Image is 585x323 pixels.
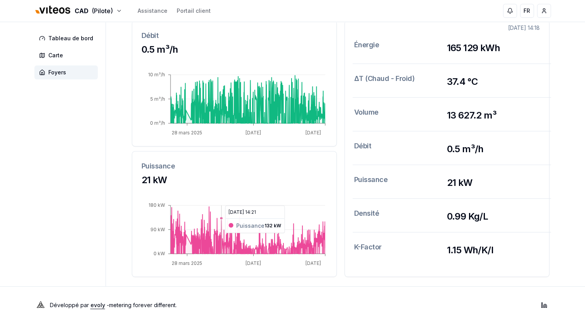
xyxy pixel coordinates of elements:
[142,30,327,41] h3: Débit
[520,4,534,18] button: FR
[354,242,447,256] h3: K-Factor
[508,24,540,32] div: [DATE] 14:18
[92,6,113,15] span: (Pilote)
[177,7,211,15] a: Portail client
[524,7,530,15] span: FR
[447,177,540,189] h3: 21 kW
[142,161,327,172] h3: Puissance
[34,65,101,79] a: Foyers
[150,120,165,126] tspan: 0 m³/h
[447,109,540,122] h3: 13 627.2 m³
[138,7,167,15] a: Assistance
[75,6,89,15] span: CAD
[246,130,261,136] tspan: [DATE]
[34,299,47,311] img: Evoly Logo
[447,143,540,155] h3: 0.5 m³/h
[142,174,327,186] h3: 21 kW
[34,3,122,19] button: CAD(Pilote)
[305,130,321,136] tspan: [DATE]
[172,260,202,266] tspan: 28 mars 2025
[150,227,165,232] tspan: 90 kW
[150,96,165,102] tspan: 5 m³/h
[148,72,165,77] tspan: 10 m³/h
[354,40,447,54] h3: Énergie
[447,244,540,256] h3: 1.15 Wh/K/l
[142,43,327,56] h3: 0.5 m³/h
[172,130,202,136] tspan: 28 mars 2025
[48,69,66,76] span: Foyers
[34,48,101,62] a: Carte
[305,260,321,266] tspan: [DATE]
[354,107,447,122] h3: Volume
[354,73,447,88] h3: ΔT (Chaud - Froid)
[34,31,101,45] a: Tableau de bord
[153,251,165,256] tspan: 0 kW
[447,210,540,223] h3: 0.99 Kg/L
[90,302,105,308] a: evoly
[246,260,261,266] tspan: [DATE]
[34,1,72,19] img: Viteos - CAD Logo
[354,174,447,189] h3: Puissance
[447,76,540,88] h3: 37.4 °C
[354,141,447,155] h3: Débit
[354,208,447,223] h3: Densité
[50,300,177,311] p: Développé par - metering forever different .
[148,202,165,208] tspan: 180 kW
[48,34,93,42] span: Tableau de bord
[48,52,63,59] span: Carte
[447,42,540,54] h3: 165 129 kWh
